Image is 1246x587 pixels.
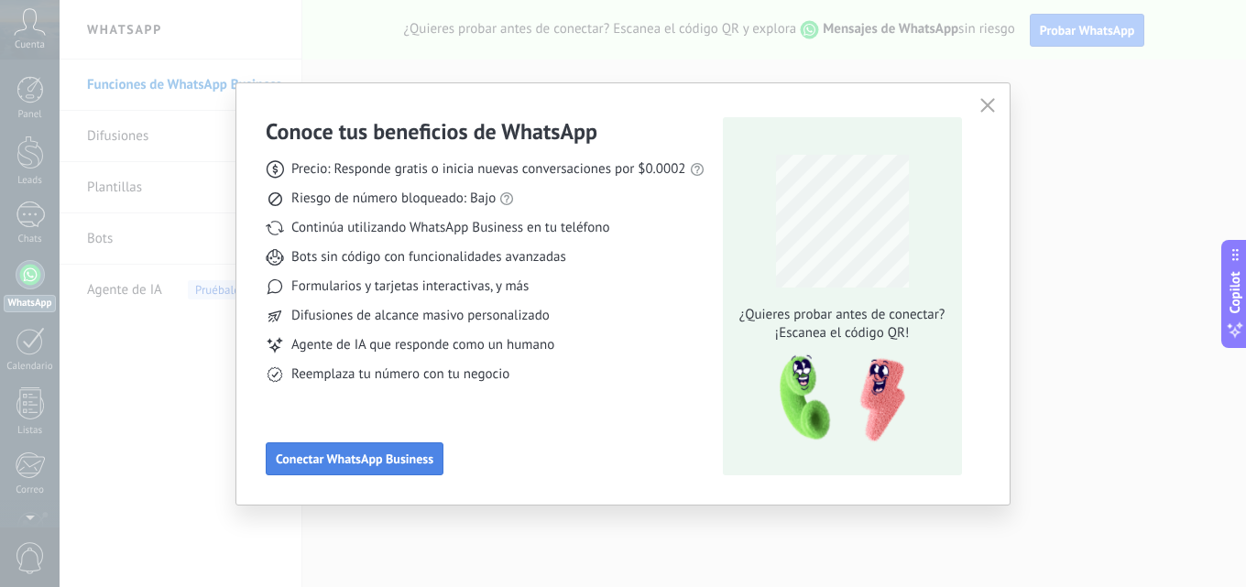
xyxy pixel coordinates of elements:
[291,365,509,384] span: Reemplaza tu número con tu negocio
[291,277,529,296] span: Formularios y tarjetas interactivas, y más
[764,350,909,448] img: qr-pic-1x.png
[734,306,950,324] span: ¿Quieres probar antes de conectar?
[291,307,550,325] span: Difusiones de alcance masivo personalizado
[291,219,609,237] span: Continúa utilizando WhatsApp Business en tu teléfono
[266,442,443,475] button: Conectar WhatsApp Business
[266,117,597,146] h3: Conoce tus beneficios de WhatsApp
[291,160,686,179] span: Precio: Responde gratis o inicia nuevas conversaciones por $0.0002
[276,452,433,465] span: Conectar WhatsApp Business
[291,336,554,354] span: Agente de IA que responde como un humano
[291,190,496,208] span: Riesgo de número bloqueado: Bajo
[1226,271,1244,313] span: Copilot
[734,324,950,342] span: ¡Escanea el código QR!
[291,248,566,266] span: Bots sin código con funcionalidades avanzadas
